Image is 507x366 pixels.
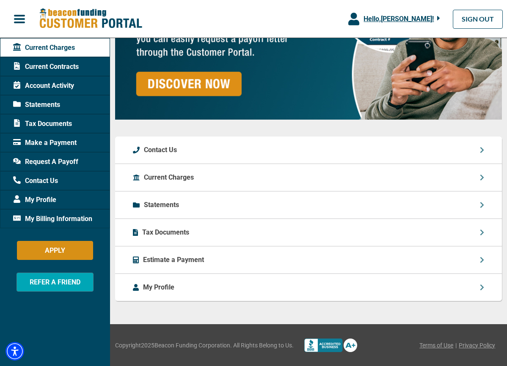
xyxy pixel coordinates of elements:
[143,255,204,265] p: Estimate a Payment
[13,138,77,148] span: Make a Payment
[144,172,194,183] p: Current Charges
[13,157,78,167] span: Request A Payoff
[453,10,503,29] a: SIGN OUT
[39,8,142,30] img: Beacon Funding Customer Portal Logo
[13,214,92,224] span: My Billing Information
[364,15,434,23] span: Hello, [PERSON_NAME] !
[115,341,294,350] span: Copyright 2025 Beacon Funding Corporation. All Rights Belong to Us.
[13,119,72,129] span: Tax Documents
[144,200,179,210] p: Statements
[13,195,56,205] span: My Profile
[13,81,74,91] span: Account Activity
[144,145,177,155] p: Contact Us
[143,282,174,292] p: My Profile
[13,100,60,110] span: Statements
[13,176,58,186] span: Contact Us
[459,341,495,350] a: Privacy Policy
[304,339,357,352] img: Better Bussines Beareau logo A+
[455,341,457,350] span: |
[17,241,93,260] button: APPLY
[13,43,75,53] span: Current Charges
[17,273,94,292] button: REFER A FRIEND
[419,341,453,350] a: Terms of Use
[13,62,79,72] span: Current Contracts
[6,342,24,361] div: Accessibility Menu
[142,227,189,238] p: Tax Documents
